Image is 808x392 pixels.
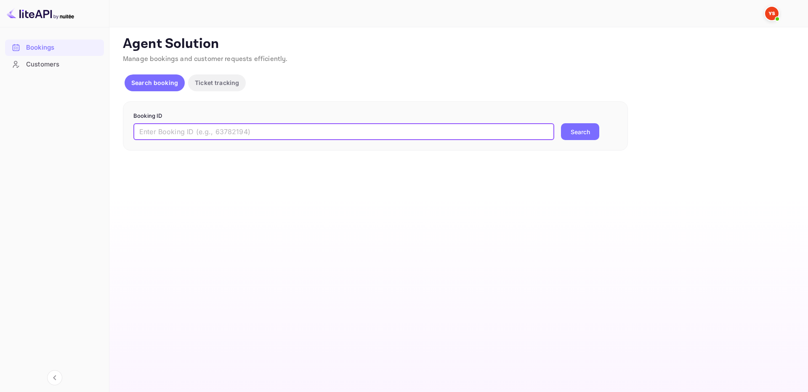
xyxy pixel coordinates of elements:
p: Agent Solution [123,36,793,53]
div: Customers [26,60,100,69]
div: Bookings [5,40,104,56]
div: Customers [5,56,104,73]
a: Customers [5,56,104,72]
button: Search [561,123,599,140]
input: Enter Booking ID (e.g., 63782194) [133,123,554,140]
span: Manage bookings and customer requests efficiently. [123,55,288,64]
img: LiteAPI logo [7,7,74,20]
button: Collapse navigation [47,370,62,385]
a: Bookings [5,40,104,55]
p: Booking ID [133,112,617,120]
div: Bookings [26,43,100,53]
img: Yandex Support [765,7,779,20]
p: Ticket tracking [195,78,239,87]
p: Search booking [131,78,178,87]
